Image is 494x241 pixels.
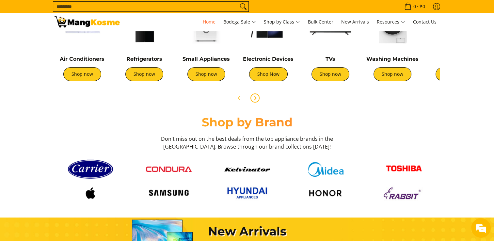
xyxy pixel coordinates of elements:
[436,67,473,81] a: Shop now
[55,185,126,201] a: Logo apple
[60,56,104,62] a: Air Conditioners
[55,16,120,27] img: Mang Kosme: Your Home Appliances Warehouse Sale Partner!
[413,19,437,25] span: Contact Us
[338,13,372,31] a: New Arrivals
[261,13,303,31] a: Shop by Class
[410,13,440,31] a: Contact Us
[224,185,270,201] img: Hyundai 2
[232,91,247,105] button: Previous
[211,167,283,171] a: Kelvinator button 9a26f67e caed 448c 806d e01e406ddbdc
[199,13,219,31] a: Home
[381,160,427,178] img: Toshiba logo
[368,160,440,178] a: Toshiba logo
[220,13,259,31] a: Bodega Sale
[126,56,162,62] a: Refrigerators
[125,67,163,81] a: Shop now
[243,56,294,62] a: Electronic Devices
[68,157,113,181] img: Carrier logo 1 98356 9b90b2e1 0bd1 49ad 9aa2 9ddb2e94a36b
[238,2,248,11] button: Search
[290,185,361,201] a: Logo honor
[187,67,225,81] a: Shop now
[55,115,440,130] h2: Shop by Brand
[377,18,405,26] span: Resources
[223,18,256,26] span: Bodega Sale
[133,167,205,172] a: Condura logo red
[305,13,337,31] a: Bulk Center
[224,167,270,171] img: Kelvinator button 9a26f67e caed 448c 806d e01e406ddbdc
[402,3,427,10] span: •
[63,67,101,81] a: Shop now
[412,4,417,9] span: 0
[308,19,333,25] span: Bulk Center
[133,187,205,199] a: Logo samsung wordmark
[374,67,411,81] a: Shop now
[303,185,348,201] img: Logo honor
[290,162,361,177] a: Midea logo 405e5d5e af7e 429b b899 c48f4df307b6
[419,4,426,9] span: ₱0
[381,185,427,201] img: Logo rabbit
[326,56,335,62] a: TVs
[341,19,369,25] span: New Arrivals
[159,135,335,151] h3: Don't miss out on the best deals from the top appliance brands in the [GEOGRAPHIC_DATA]. Browse t...
[211,185,283,201] a: Hyundai 2
[368,185,440,201] a: Logo rabbit
[264,18,300,26] span: Shop by Class
[248,91,262,105] button: Next
[311,67,349,81] a: Shop now
[249,67,288,81] a: Shop Now
[146,167,192,172] img: Condura logo red
[366,56,419,62] a: Washing Machines
[146,187,192,199] img: Logo samsung wordmark
[203,19,215,25] span: Home
[55,157,126,181] a: Carrier logo 1 98356 9b90b2e1 0bd1 49ad 9aa2 9ddb2e94a36b
[183,56,230,62] a: Small Appliances
[126,13,440,31] nav: Main Menu
[374,13,408,31] a: Resources
[303,162,348,177] img: Midea logo 405e5d5e af7e 429b b899 c48f4df307b6
[68,185,113,201] img: Logo apple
